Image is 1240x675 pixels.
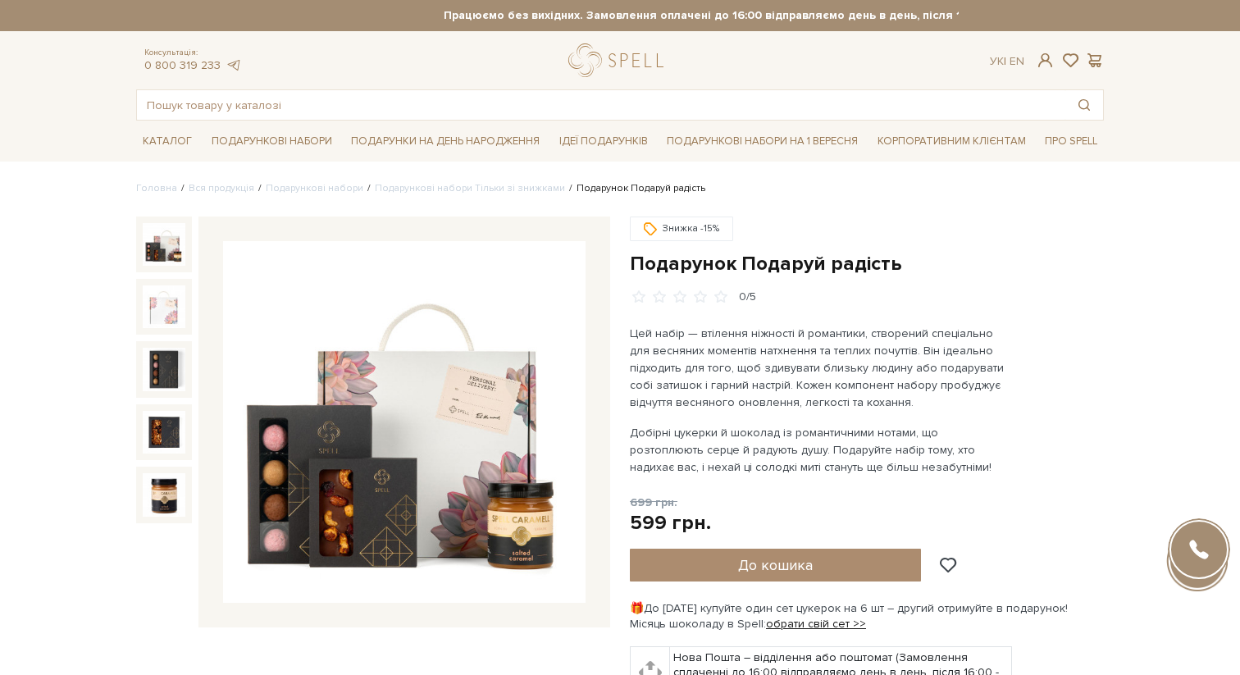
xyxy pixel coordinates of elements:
[553,129,654,154] span: Ідеї подарунків
[266,182,363,194] a: Подарункові набори
[630,510,711,536] div: 599 грн.
[1065,90,1103,120] button: Пошук товару у каталозі
[565,181,705,196] li: Подарунок Подаруй радість
[739,290,756,305] div: 0/5
[990,54,1024,69] div: Ук
[205,129,339,154] span: Подарункові набори
[144,48,241,58] span: Консультація:
[630,325,1014,411] p: Цей набір — втілення ніжності й романтики, створений спеціально для весняних моментів натхнення т...
[1004,54,1006,68] span: |
[630,495,677,509] span: 699 грн.
[738,556,813,574] span: До кошика
[766,617,866,631] a: обрати свій сет >>
[1010,54,1024,68] a: En
[225,58,241,72] a: telegram
[144,58,221,72] a: 0 800 319 233
[1038,129,1104,154] span: Про Spell
[143,473,185,516] img: Подарунок Подаруй радість
[630,601,1104,631] div: 🎁До [DATE] купуйте один сет цукерок на 6 шт – другий отримуйте в подарунок! Місяць шоколаду в Spell:
[137,90,1065,120] input: Пошук товару у каталозі
[568,43,671,77] a: logo
[143,285,185,328] img: Подарунок Подаруй радість
[223,241,586,604] img: Подарунок Подаруй радість
[660,127,864,155] a: Подарункові набори на 1 Вересня
[630,217,733,241] div: Знижка -15%
[136,182,177,194] a: Головна
[143,411,185,454] img: Подарунок Подаруй радість
[136,129,198,154] span: Каталог
[189,182,254,194] a: Вся продукція
[143,223,185,266] img: Подарунок Подаруй радість
[630,251,1104,276] h1: Подарунок Подаруй радість
[143,348,185,390] img: Подарунок Подаруй радість
[375,182,565,194] a: Подарункові набори Тільки зі знижками
[630,424,1014,476] p: Добірні цукерки й шоколад із романтичними нотами, що розтоплюють серце й радують душу. Подаруйте ...
[630,549,921,582] button: До кошика
[344,129,546,154] span: Подарунки на День народження
[871,127,1033,155] a: Корпоративним клієнтам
